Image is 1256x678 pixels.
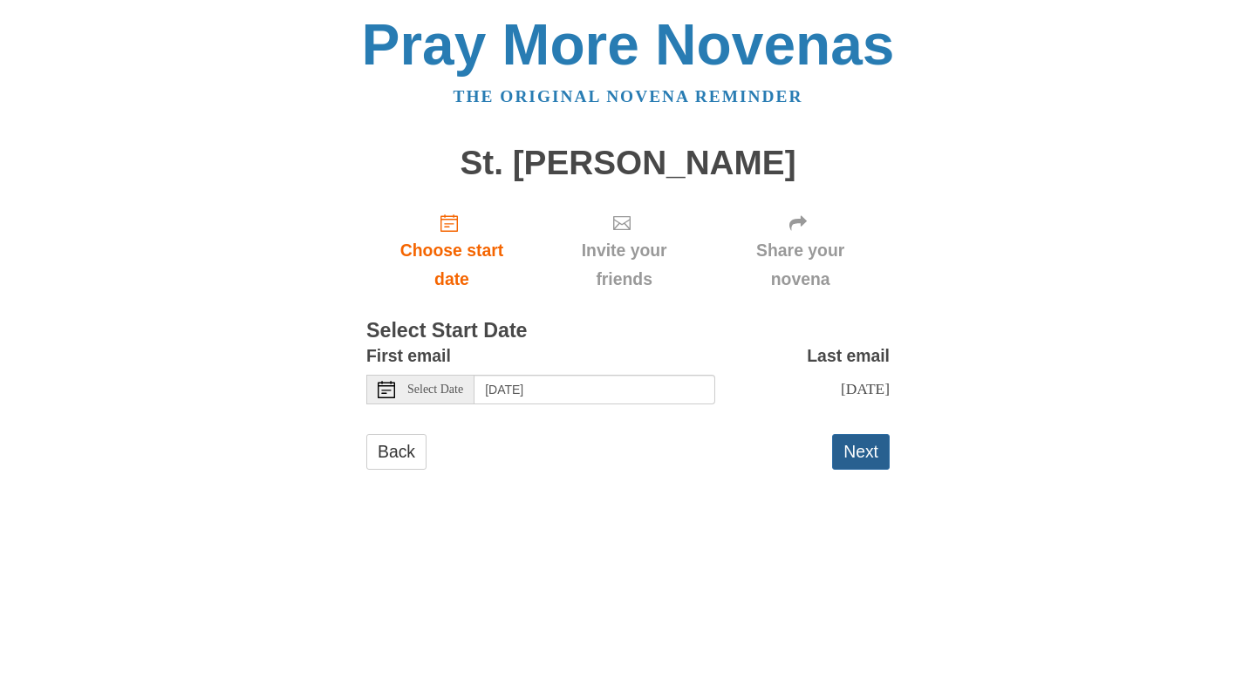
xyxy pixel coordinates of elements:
span: Share your novena [728,236,872,294]
label: Last email [807,342,890,370]
label: First email [366,342,451,370]
a: Back [366,434,427,470]
a: Pray More Novenas [362,12,895,77]
span: [DATE] [841,380,890,397]
span: Invite your friends [555,236,693,294]
h1: St. [PERSON_NAME] [366,145,890,182]
button: Next [832,434,890,470]
span: Select Date [407,383,463,396]
span: Choose start date [384,236,520,294]
div: Click "Next" to confirm your start date first. [537,199,711,302]
div: Click "Next" to confirm your start date first. [711,199,890,302]
a: Choose start date [366,199,537,302]
h3: Select Start Date [366,320,890,342]
a: The original novena reminder [454,87,803,105]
